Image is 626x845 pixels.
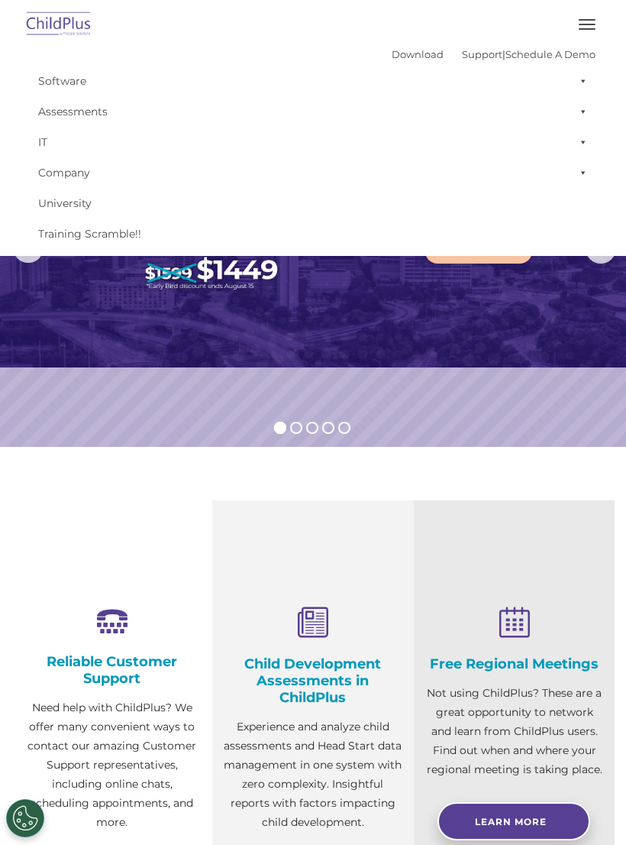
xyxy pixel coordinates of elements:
a: Download [392,48,444,60]
a: Learn More [437,802,590,840]
img: ChildPlus by Procare Solutions [23,7,95,43]
a: Assessments [31,96,595,127]
a: Support [462,48,502,60]
p: Experience and analyze child assessments and Head Start data management in one system with zero c... [224,717,402,832]
a: Training Scramble!! [31,219,595,249]
a: University [31,188,595,219]
h4: Reliable Customer Support [23,653,201,687]
p: Need help with ChildPlus? We offer many convenient ways to contact our amazing Customer Support r... [23,698,201,832]
a: Software [31,66,595,96]
p: Not using ChildPlus? These are a great opportunity to network and learn from ChildPlus users. Fin... [425,684,603,779]
span: Learn More [475,816,547,827]
font: | [392,48,595,60]
h4: Free Regional Meetings [425,656,603,672]
a: Schedule A Demo [505,48,595,60]
a: Company [31,157,595,188]
a: IT [31,127,595,157]
h4: Child Development Assessments in ChildPlus [224,656,402,706]
button: Cookies Settings [6,799,44,837]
